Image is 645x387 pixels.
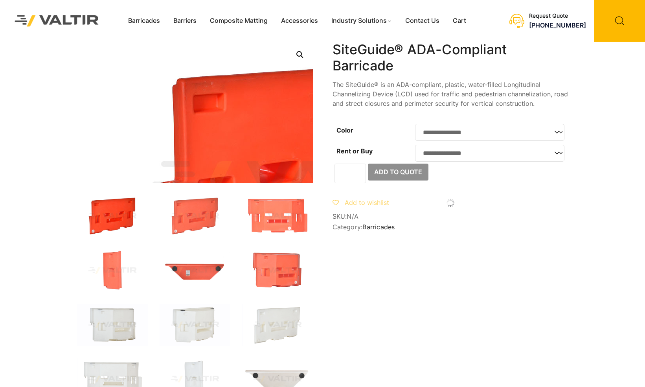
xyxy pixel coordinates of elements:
span: Category: [333,223,568,231]
a: Barricades [362,223,395,231]
img: SiteGuide_Nat_3Q.jpg [77,304,148,346]
a: [PHONE_NUMBER] [529,21,586,29]
img: SiteGuide_Org_Side.jpg [77,249,148,292]
img: SiteGuide_Org_3Q2.jpg [77,195,148,238]
p: The SiteGuide® is an ADA-compliant, plastic, water-filled Longitudinal Channelizing Device (LCD) ... [333,80,568,108]
a: Barriers [167,15,203,27]
a: Barricades [121,15,167,27]
span: SKU: [333,213,568,220]
img: SiteGuide_Nat_3Q3.jpg [242,304,313,346]
h1: SiteGuide® ADA-Compliant Barricade [333,42,568,74]
label: Rent or Buy [336,147,373,155]
a: Contact Us [399,15,446,27]
img: SiteGuide_Org_x1.jpg [242,249,313,292]
img: SiteGuide_Org_Top.jpg [160,249,230,292]
img: SiteGuide_Nat_3Q2.jpg [160,304,230,346]
a: Composite Matting [203,15,274,27]
input: Product quantity [334,164,366,183]
div: Request Quote [529,13,586,19]
a: Cart [446,15,473,27]
label: Color [336,126,353,134]
span: N/A [347,212,358,220]
a: Accessories [274,15,325,27]
img: SiteGuide_Org_3Q2.jpg [160,195,230,238]
a: Industry Solutions [325,15,399,27]
img: Valtir Rentals [6,6,108,35]
button: Add to Quote [368,164,428,181]
img: SiteGuide_Org_Front.jpg [242,195,313,238]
